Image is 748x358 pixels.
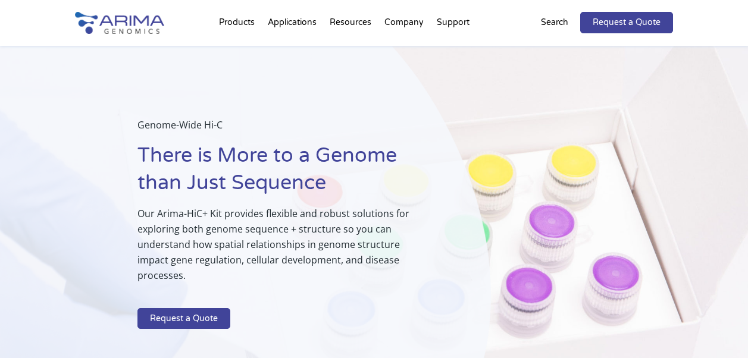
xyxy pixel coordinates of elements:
[75,12,164,34] img: Arima-Genomics-logo
[137,206,431,293] p: Our Arima-HiC+ Kit provides flexible and robust solutions for exploring both genome sequence + st...
[137,117,431,142] p: Genome-Wide Hi-C
[541,15,568,30] p: Search
[137,142,431,206] h1: There is More to a Genome than Just Sequence
[137,308,230,329] a: Request a Quote
[580,12,673,33] a: Request a Quote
